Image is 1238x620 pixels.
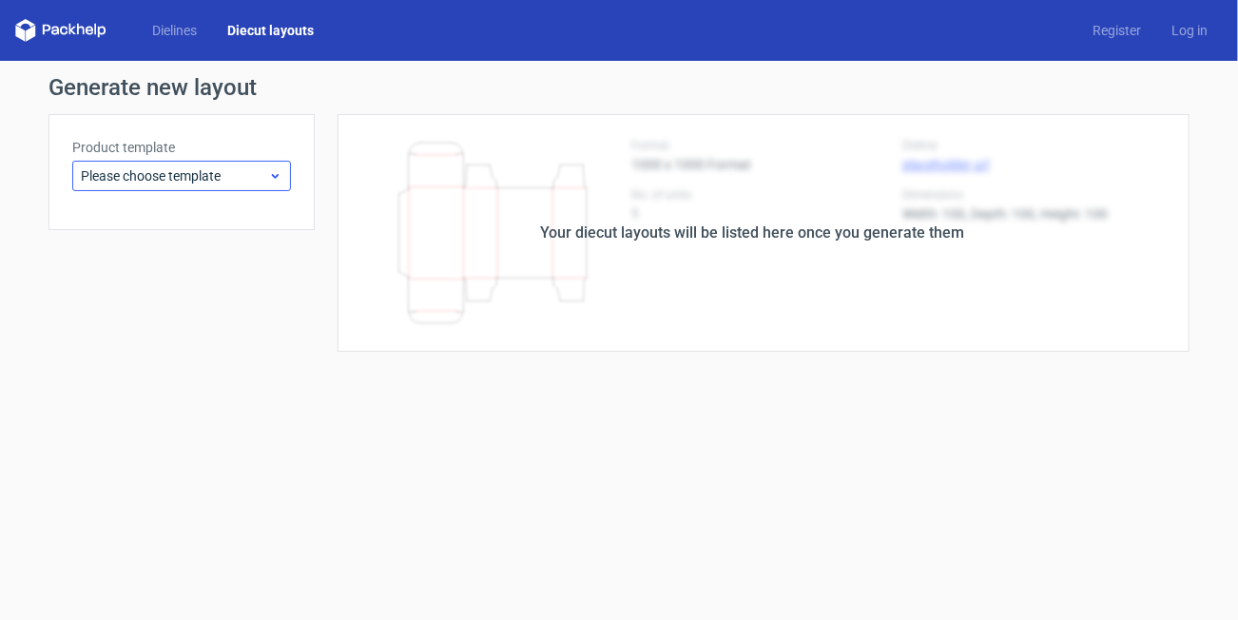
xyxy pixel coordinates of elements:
[137,21,212,40] a: Dielines
[72,138,291,157] label: Product template
[81,166,268,185] span: Please choose template
[1156,21,1223,40] a: Log in
[1077,21,1156,40] a: Register
[212,21,329,40] a: Diecut layouts
[48,76,1190,99] h1: Generate new layout
[540,222,964,244] div: Your diecut layouts will be listed here once you generate them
